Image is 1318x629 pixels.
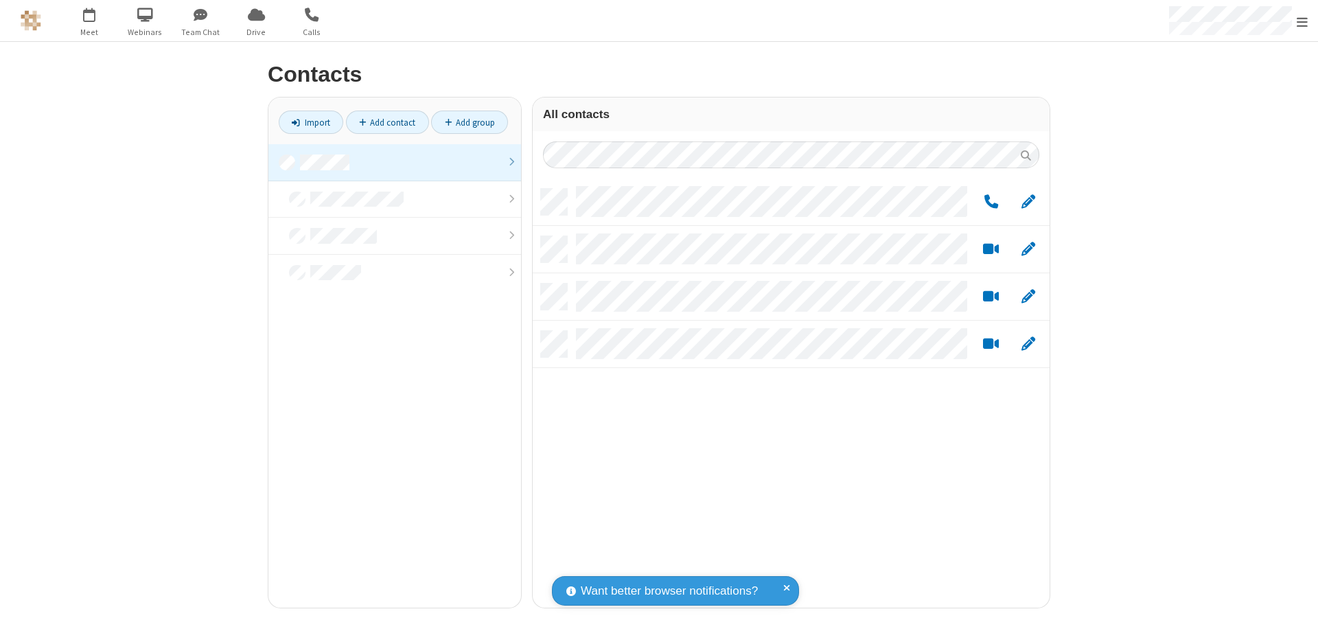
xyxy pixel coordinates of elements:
[346,111,429,134] a: Add contact
[1015,241,1041,258] button: Edit
[978,336,1004,353] button: Start a video meeting
[175,26,227,38] span: Team Chat
[1015,288,1041,306] button: Edit
[533,179,1050,608] div: grid
[978,241,1004,258] button: Start a video meeting
[581,582,758,600] span: Want better browser notifications?
[543,108,1039,121] h3: All contacts
[119,26,171,38] span: Webinars
[1015,194,1041,211] button: Edit
[21,10,41,31] img: QA Selenium DO NOT DELETE OR CHANGE
[279,111,343,134] a: Import
[268,62,1050,87] h2: Contacts
[431,111,508,134] a: Add group
[978,288,1004,306] button: Start a video meeting
[1015,336,1041,353] button: Edit
[64,26,115,38] span: Meet
[978,194,1004,211] button: Call by phone
[286,26,338,38] span: Calls
[231,26,282,38] span: Drive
